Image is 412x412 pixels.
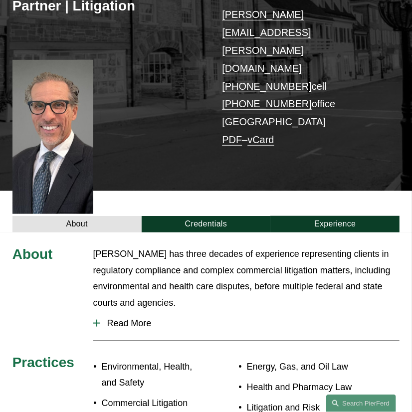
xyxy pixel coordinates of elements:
[222,9,311,74] a: [PERSON_NAME][EMAIL_ADDRESS][PERSON_NAME][DOMAIN_NAME]
[93,246,400,311] p: [PERSON_NAME] has three decades of experience representing clients in regulatory compliance and c...
[93,311,400,336] button: Read More
[102,395,206,411] p: Commercial Litigation
[12,246,53,262] span: About
[222,6,384,150] p: cell office [GEOGRAPHIC_DATA] –
[100,318,400,329] span: Read More
[222,81,312,92] a: [PHONE_NUMBER]
[222,134,242,145] a: PDF
[270,216,400,232] a: Experience
[12,216,142,232] a: About
[247,359,368,375] p: Energy, Gas, and Oil Law
[102,359,206,391] p: Environmental, Health, and Safety
[12,355,74,370] span: Practices
[247,134,274,145] a: vCard
[142,216,271,232] a: Credentials
[326,395,396,412] a: Search this site
[222,98,312,109] a: [PHONE_NUMBER]
[247,379,368,395] p: Health and Pharmacy Law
